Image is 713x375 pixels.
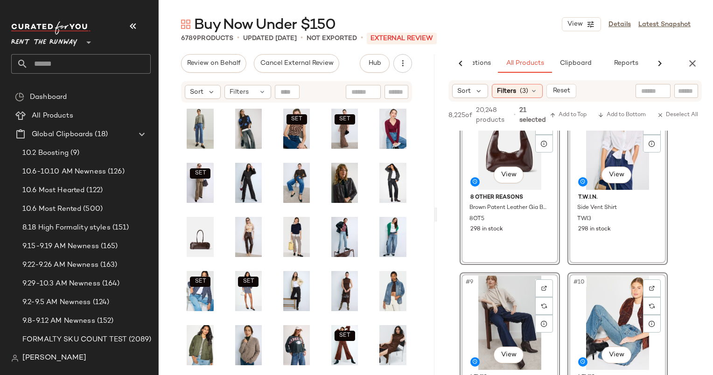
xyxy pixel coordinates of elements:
[377,163,409,203] img: LEE33.jpg
[232,217,264,257] img: AFRM150.jpg
[181,54,246,73] button: Review on Behalf
[476,105,510,125] span: 20,248 products
[552,87,570,95] span: Reset
[571,276,664,370] img: LVJ235.jpg
[30,92,67,103] span: Dashboard
[500,351,516,359] span: View
[243,278,254,285] span: SET
[22,148,69,159] span: 10.2 Boosting
[93,129,108,140] span: (18)
[377,217,409,257] img: LVJ247.jpg
[181,20,190,29] img: svg%3e
[514,111,516,119] span: •
[238,277,259,287] button: SET
[500,171,516,179] span: View
[230,87,249,97] span: Filters
[457,86,471,96] span: Sort
[339,333,350,339] span: SET
[190,87,203,97] span: Sort
[81,204,103,215] span: (500)
[519,105,546,125] span: 21 selected
[281,217,313,257] img: NIC15.jpg
[181,35,197,42] span: 6789
[11,21,91,35] img: cfy_white_logo.C9jOOHJF.svg
[22,316,95,326] span: 9.8-9.12 AM Newness
[497,86,516,96] span: Filters
[11,354,19,362] img: svg%3e
[469,204,548,212] span: Brown Patent Leather Gia Bag
[190,277,210,287] button: SET
[32,111,73,121] span: All Products
[32,129,93,140] span: Global Clipboards
[494,347,524,363] button: View
[608,351,624,359] span: View
[184,163,216,203] img: SNM42.jpg
[613,60,638,67] span: Reports
[181,34,233,43] div: Products
[127,334,151,345] span: (2089)
[577,204,617,212] span: Side Vent Shirt
[335,331,355,341] button: SET
[541,285,547,291] img: svg%3e
[281,109,313,149] img: AFRM148.jpg
[608,20,631,29] a: Details
[301,33,303,44] span: •
[243,34,297,43] p: updated [DATE]
[329,163,361,203] img: LSS41.jpg
[368,60,381,67] span: Hub
[360,54,390,73] button: Hub
[232,325,264,365] img: LRL326.jpg
[281,163,313,203] img: MDW435.jpg
[84,185,103,196] span: (122)
[281,271,313,311] img: LVJ239.jpg
[367,33,437,44] p: External REVIEW
[22,167,106,177] span: 10.6-10.10 AM Newness
[546,84,576,98] button: Reset
[254,54,339,73] button: Cancel External Review
[329,271,361,311] img: MODC24.jpg
[329,217,361,257] img: LVJ233.jpg
[22,297,91,308] span: 9.2-9.5 AM Newness
[577,215,591,223] span: TWI3
[494,167,524,183] button: View
[469,215,484,223] span: 8OT5
[106,167,125,177] span: (126)
[377,271,409,311] img: LEE34.jpg
[11,32,77,49] span: Rent the Runway
[184,325,216,365] img: LEE35.jpg
[657,112,698,118] span: Deselect All
[194,278,206,285] span: SET
[520,86,528,96] span: (3)
[22,204,81,215] span: 10.6 Most Rented
[573,278,587,287] span: #10
[194,16,336,35] span: Buy Now Under $150
[22,278,100,289] span: 9.29-10.3 AM Newness
[307,34,357,43] p: Not Exported
[287,114,307,125] button: SET
[653,110,702,121] button: Deselect All
[463,276,557,370] img: LVJ234.jpg
[187,60,241,67] span: Review on Behalf
[22,334,127,345] span: FORMALTY SKU COUNT TEST
[335,114,355,125] button: SET
[184,217,216,257] img: 8OT1.jpg
[550,112,587,118] span: Add to Top
[638,20,691,29] a: Latest Snapshot
[100,278,120,289] span: (164)
[594,110,650,121] button: Add to Bottom
[559,60,591,67] span: Clipboard
[377,109,409,149] img: TWI2.jpg
[22,353,86,364] span: [PERSON_NAME]
[567,21,583,28] span: View
[232,271,264,311] img: LSS40.jpg
[649,303,655,309] img: svg%3e
[22,222,111,233] span: 8.18 High Formality styles
[232,109,264,149] img: LWL12.jpg
[95,316,114,326] span: (152)
[194,170,206,177] span: SET
[361,33,363,44] span: •
[465,278,475,287] span: #9
[546,110,590,121] button: Add to Top
[377,325,409,365] img: SAN165.jpg
[281,325,313,365] img: DAY28.jpg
